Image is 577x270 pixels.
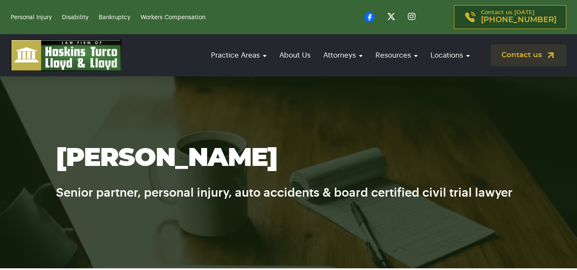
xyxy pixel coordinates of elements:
[275,43,315,67] a: About Us
[62,15,88,20] a: Disability
[56,143,521,173] h1: [PERSON_NAME]
[99,15,130,20] a: Bankruptcy
[207,43,271,67] a: Practice Areas
[426,43,474,67] a: Locations
[491,44,566,66] a: Contact us
[11,15,52,20] a: Personal Injury
[141,15,205,20] a: Workers Compensation
[481,10,556,24] p: Contact us [DATE]
[319,43,367,67] a: Attorneys
[454,5,566,29] a: Contact us [DATE][PHONE_NUMBER]
[481,16,556,24] span: [PHONE_NUMBER]
[371,43,422,67] a: Resources
[56,173,521,202] h6: Senior partner, personal injury, auto accidents & board certified civil trial lawyer
[11,39,122,71] img: logo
